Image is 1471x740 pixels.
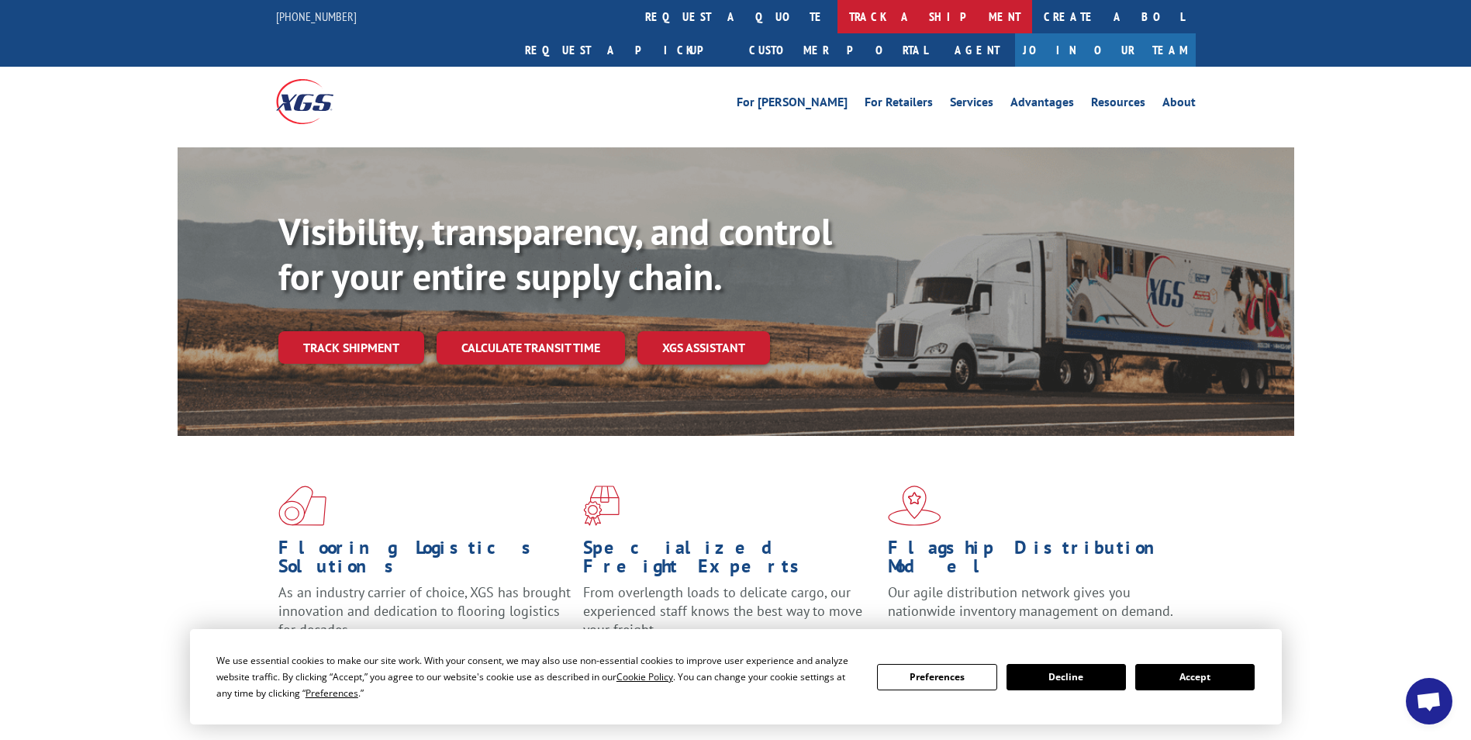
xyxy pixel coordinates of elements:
a: Resources [1091,96,1145,113]
span: Cookie Policy [616,670,673,683]
div: We use essential cookies to make our site work. With your consent, we may also use non-essential ... [216,652,858,701]
div: Open chat [1406,678,1452,724]
p: From overlength loads to delicate cargo, our experienced staff knows the best way to move your fr... [583,583,876,652]
a: About [1162,96,1196,113]
span: Our agile distribution network gives you nationwide inventory management on demand. [888,583,1173,620]
a: Customer Portal [737,33,939,67]
a: XGS ASSISTANT [637,331,770,365]
a: [PHONE_NUMBER] [276,9,357,24]
div: Cookie Consent Prompt [190,629,1282,724]
button: Preferences [877,664,996,690]
b: Visibility, transparency, and control for your entire supply chain. [278,207,832,300]
button: Decline [1007,664,1126,690]
a: Request a pickup [513,33,737,67]
a: Track shipment [278,331,424,364]
a: Advantages [1010,96,1074,113]
span: Preferences [306,686,358,700]
h1: Flagship Distribution Model [888,538,1181,583]
a: Calculate transit time [437,331,625,365]
a: Services [950,96,993,113]
span: As an industry carrier of choice, XGS has brought innovation and dedication to flooring logistics... [278,583,571,638]
a: Join Our Team [1015,33,1196,67]
h1: Specialized Freight Experts [583,538,876,583]
a: For [PERSON_NAME] [737,96,848,113]
a: Agent [939,33,1015,67]
a: For Retailers [865,96,933,113]
button: Accept [1135,664,1255,690]
h1: Flooring Logistics Solutions [278,538,571,583]
img: xgs-icon-flagship-distribution-model-red [888,486,941,526]
img: xgs-icon-focused-on-flooring-red [583,486,620,526]
img: xgs-icon-total-supply-chain-intelligence-red [278,486,326,526]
